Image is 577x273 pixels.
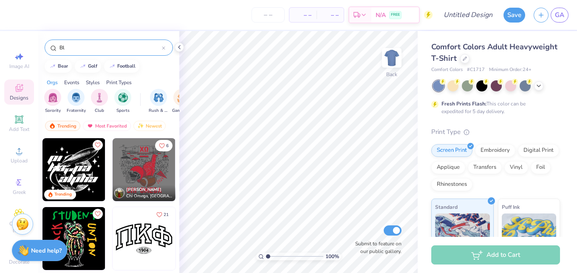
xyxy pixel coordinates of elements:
[435,202,458,211] span: Standard
[502,202,520,211] span: Puff Ink
[67,89,86,114] button: filter button
[489,66,532,74] span: Minimum Order: 24 +
[49,64,56,69] img: trend_line.gif
[54,191,72,198] div: Trending
[91,89,108,114] button: filter button
[441,100,546,115] div: This color can be expedited for 5 day delivery.
[294,11,311,20] span: – –
[113,138,175,201] img: b10cd195-fe62-4eab-a085-c4134513df79
[172,108,192,114] span: Game Day
[431,144,472,157] div: Screen Print
[531,161,551,174] div: Foil
[59,43,162,52] input: Try "Alpha"
[551,8,569,23] a: GA
[154,93,164,102] img: Rush & Bid Image
[114,89,131,114] div: filter for Sports
[555,10,564,20] span: GA
[172,89,192,114] div: filter for Game Day
[95,93,104,102] img: Club Image
[45,121,80,131] div: Trending
[105,138,168,201] img: c5123f9f-6573-4e14-825d-0eba2a74a914
[49,123,56,129] img: trending.gif
[351,240,402,255] label: Submit to feature on our public gallery.
[149,108,168,114] span: Rush & Bid
[114,89,131,114] button: filter button
[475,144,515,157] div: Embroidery
[42,138,105,201] img: a466cb96-68db-4194-9eac-1d2461fc97e0
[117,64,136,68] div: football
[113,207,175,270] img: f681f456-bb52-45b1-b8c6-9b85d0d73c0a
[325,253,339,260] span: 100 %
[441,100,486,107] strong: Fresh Prints Flash:
[105,207,168,270] img: 4b2ba35e-bf3a-478f-817b-4e9ff6786bac
[95,108,104,114] span: Club
[106,79,132,86] div: Print Types
[47,79,58,86] div: Orgs
[175,138,238,201] img: b58ea381-f365-432f-904a-92fc599c5a38
[67,89,86,114] div: filter for Fraternity
[9,126,29,133] span: Add Text
[322,11,339,20] span: – –
[467,66,485,74] span: # C1717
[75,60,101,73] button: golf
[155,140,173,151] button: Like
[58,64,68,68] div: bear
[45,108,61,114] span: Sorority
[42,207,105,270] img: 09b0ebad-4a7f-4a93-ab4d-967bac7b99bc
[86,79,100,86] div: Styles
[109,64,116,69] img: trend_line.gif
[93,140,103,150] button: Like
[252,7,285,23] input: – –
[67,108,86,114] span: Fraternity
[10,94,28,101] span: Designs
[391,12,400,18] span: FREE
[44,89,61,114] div: filter for Sorority
[126,193,172,199] span: Chi Omega, [GEOGRAPHIC_DATA][US_STATE]
[4,220,34,234] span: Clipart & logos
[48,93,58,102] img: Sorority Image
[468,161,502,174] div: Transfers
[172,89,192,114] button: filter button
[79,64,86,69] img: trend_line.gif
[31,247,62,255] strong: Need help?
[503,8,525,23] button: Save
[104,60,139,73] button: football
[137,123,144,129] img: Newest.gif
[502,213,557,256] img: Puff Ink
[376,11,386,20] span: N/A
[518,144,559,157] div: Digital Print
[164,213,169,217] span: 21
[11,157,28,164] span: Upload
[114,188,124,198] img: Avatar
[175,207,238,270] img: e16d27d5-0304-417b-a26a-f7a05e8b0680
[44,89,61,114] button: filter button
[45,60,72,73] button: bear
[431,42,557,63] span: Comfort Colors Adult Heavyweight T-Shirt
[437,6,499,23] input: Untitled Design
[431,161,465,174] div: Applique
[383,49,400,66] img: Back
[88,64,97,68] div: golf
[116,108,130,114] span: Sports
[87,123,93,129] img: most_fav.gif
[13,189,26,196] span: Greek
[149,89,168,114] button: filter button
[133,121,166,131] div: Newest
[83,121,131,131] div: Most Favorited
[91,89,108,114] div: filter for Club
[153,209,173,220] button: Like
[9,63,29,70] span: Image AI
[71,93,81,102] img: Fraternity Image
[386,71,397,78] div: Back
[431,178,472,191] div: Rhinestones
[431,127,560,137] div: Print Type
[504,161,528,174] div: Vinyl
[9,259,29,265] span: Decorate
[64,79,79,86] div: Events
[118,93,128,102] img: Sports Image
[177,93,187,102] img: Game Day Image
[166,144,169,148] span: 6
[435,213,490,256] img: Standard
[93,209,103,219] button: Like
[126,187,161,193] span: [PERSON_NAME]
